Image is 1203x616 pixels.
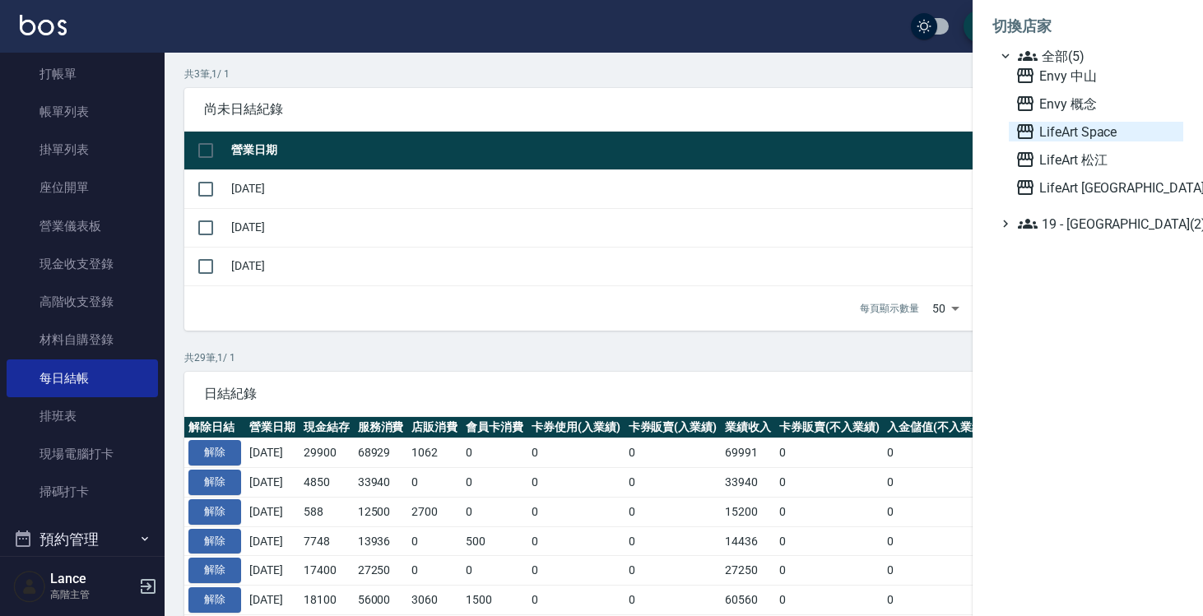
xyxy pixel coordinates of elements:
[1015,150,1177,169] span: LifeArt 松江
[1015,122,1177,141] span: LifeArt Space
[1018,214,1177,234] span: 19 - [GEOGRAPHIC_DATA](2)
[1015,178,1177,197] span: LifeArt [GEOGRAPHIC_DATA]
[1015,66,1177,86] span: Envy 中山
[1015,94,1177,113] span: Envy 概念
[992,7,1183,46] li: 切換店家
[1018,46,1177,66] span: 全部(5)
